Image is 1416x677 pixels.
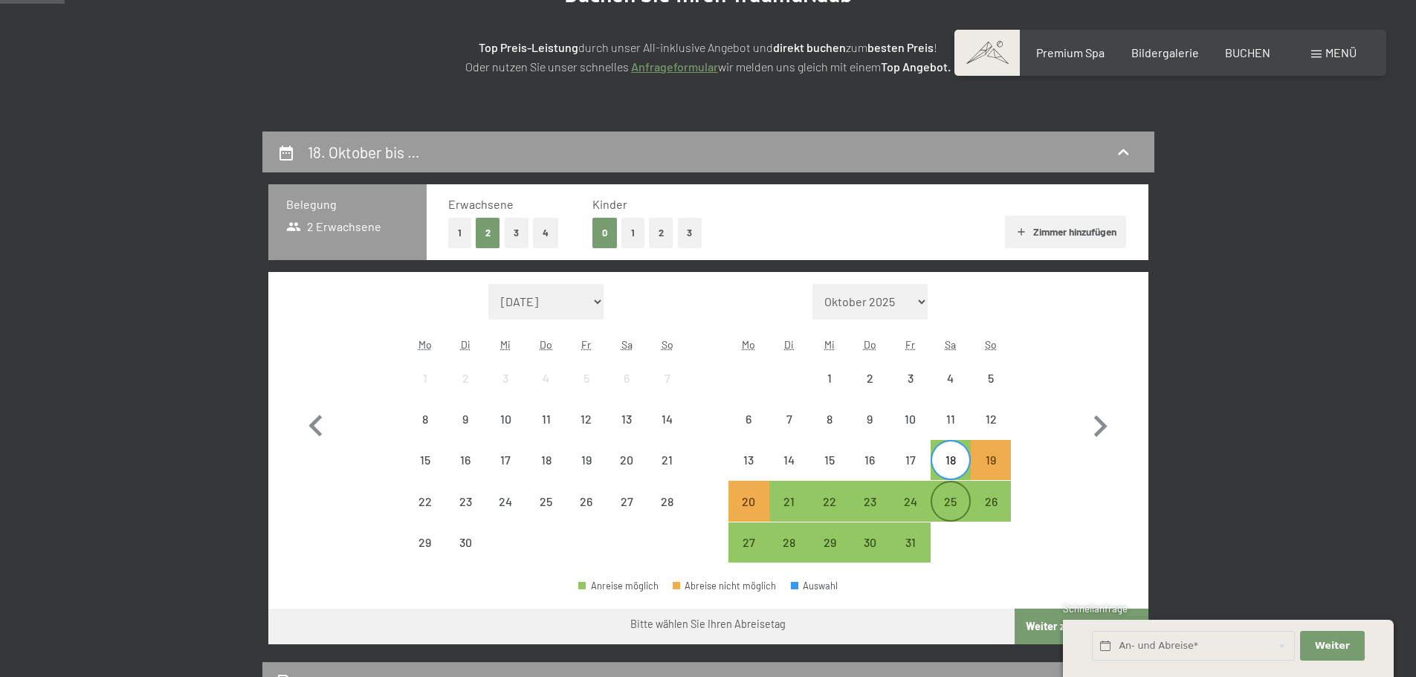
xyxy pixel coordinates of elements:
div: Tue Sep 09 2025 [445,399,485,439]
abbr: Montag [742,338,755,351]
div: Abreise nicht möglich [566,358,607,398]
div: Abreise nicht möglich [607,481,647,521]
div: Wed Sep 24 2025 [485,481,526,521]
div: Abreise nicht möglich [647,399,687,439]
div: 26 [568,496,605,533]
div: Abreise nicht möglich [890,358,930,398]
div: 19 [972,454,1009,491]
div: Tue Sep 16 2025 [445,440,485,480]
div: Anreise möglich [578,581,659,591]
div: Abreise nicht möglich [445,522,485,563]
div: Tue Oct 14 2025 [769,440,809,480]
div: Abreise möglich [890,481,930,521]
div: Fri Sep 12 2025 [566,399,607,439]
div: Abreise möglich [809,522,850,563]
div: Abreise nicht möglich [405,522,445,563]
div: Fri Oct 03 2025 [890,358,930,398]
div: Mon Sep 08 2025 [405,399,445,439]
div: 8 [811,413,848,450]
div: Abreise möglich [931,481,971,521]
div: Sat Oct 25 2025 [931,481,971,521]
div: Mon Sep 01 2025 [405,358,445,398]
abbr: Donnerstag [540,338,552,351]
div: 17 [487,454,524,491]
div: Sat Oct 18 2025 [931,440,971,480]
div: Abreise nicht möglich [809,399,850,439]
div: Abreise nicht möglich [405,399,445,439]
div: Sat Sep 27 2025 [607,481,647,521]
div: Thu Oct 02 2025 [850,358,890,398]
button: 1 [621,218,644,248]
div: 6 [730,413,767,450]
div: Abreise nicht möglich, da die Mindestaufenthaltsdauer nicht erfüllt wird [971,440,1011,480]
div: Fri Oct 31 2025 [890,522,930,563]
div: Sat Sep 13 2025 [607,399,647,439]
div: Abreise nicht möglich [931,358,971,398]
div: 24 [891,496,928,533]
div: 22 [407,496,444,533]
div: Abreise nicht möglich [445,399,485,439]
div: Thu Oct 23 2025 [850,481,890,521]
div: Tue Oct 21 2025 [769,481,809,521]
div: Abreise nicht möglich [566,481,607,521]
div: Sat Oct 11 2025 [931,399,971,439]
div: Abreise nicht möglich [809,358,850,398]
div: Abreise nicht möglich [769,440,809,480]
div: Thu Oct 16 2025 [850,440,890,480]
div: Sun Oct 12 2025 [971,399,1011,439]
div: 11 [932,413,969,450]
div: 19 [568,454,605,491]
div: Abreise nicht möglich [526,440,566,480]
div: 23 [447,496,484,533]
div: Abreise möglich [971,481,1011,521]
div: Abreise nicht möglich [526,399,566,439]
div: Abreise nicht möglich [647,440,687,480]
div: Abreise nicht möglich [850,399,890,439]
button: 2 [649,218,673,248]
div: 18 [528,454,565,491]
div: Tue Sep 23 2025 [445,481,485,521]
strong: Top Preis-Leistung [479,40,578,54]
span: Erwachsene [448,197,514,211]
abbr: Donnerstag [864,338,876,351]
button: Vorheriger Monat [294,284,337,563]
div: Abreise nicht möglich [485,358,526,398]
div: Tue Sep 02 2025 [445,358,485,398]
div: Fri Oct 10 2025 [890,399,930,439]
div: Abreise möglich [850,481,890,521]
div: Auswahl [791,581,838,591]
div: 30 [447,537,484,574]
div: 27 [730,537,767,574]
div: Mon Oct 13 2025 [728,440,769,480]
abbr: Sonntag [662,338,673,351]
div: Abreise nicht möglich [809,440,850,480]
div: 20 [730,496,767,533]
div: Mon Sep 22 2025 [405,481,445,521]
div: Abreise nicht möglich [405,440,445,480]
div: Abreise nicht möglich, da die Mindestaufenthaltsdauer nicht erfüllt wird [728,481,769,521]
p: durch unser All-inklusive Angebot und zum ! Oder nutzen Sie unser schnelles wir melden uns gleich... [337,38,1080,76]
div: Abreise nicht möglich [607,440,647,480]
div: 18 [932,454,969,491]
div: Abreise möglich [728,522,769,563]
div: 8 [407,413,444,450]
div: Fri Sep 05 2025 [566,358,607,398]
button: 3 [678,218,702,248]
h3: Belegung [286,196,409,213]
div: Abreise nicht möglich [526,481,566,521]
div: 17 [891,454,928,491]
div: Thu Sep 25 2025 [526,481,566,521]
abbr: Sonntag [985,338,997,351]
div: Fri Sep 26 2025 [566,481,607,521]
div: Bitte wählen Sie Ihren Abreisetag [630,617,786,632]
div: 9 [447,413,484,450]
button: 3 [505,218,529,248]
div: Thu Oct 09 2025 [850,399,890,439]
div: Abreise nicht möglich [850,440,890,480]
div: Abreise möglich [850,522,890,563]
div: 6 [608,372,645,409]
span: Weiter [1315,639,1350,652]
abbr: Freitag [905,338,915,351]
div: 4 [528,372,565,409]
abbr: Freitag [581,338,591,351]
